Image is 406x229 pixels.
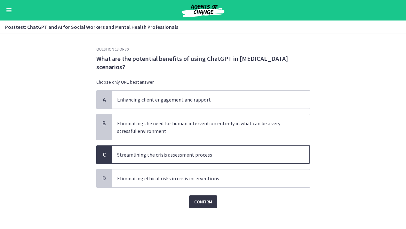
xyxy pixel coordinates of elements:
[100,175,108,182] span: D
[117,151,292,159] p: Streamlining the crisis assessment process
[5,23,393,31] h3: Posttest: ChatGPT and AI for Social Workers and Mental Health Professionals
[117,175,292,182] p: Eliminating ethical risks in crisis interventions
[100,151,108,159] span: C
[96,47,310,52] h3: Question 13 of 30
[5,6,13,14] button: Enable menu
[194,198,212,206] span: Confirm
[100,119,108,127] span: B
[96,54,310,71] p: What are the potential benefits of using ChatGPT in [MEDICAL_DATA] scenarios?
[96,79,310,85] p: Choose only ONE best answer.
[165,3,242,18] img: Agents of Change
[117,96,292,103] p: Enhancing client engagement and rapport
[189,195,217,208] button: Confirm
[100,96,108,103] span: A
[117,119,292,135] p: Eliminating the need for human intervention entirely in what can be a very stressful environment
